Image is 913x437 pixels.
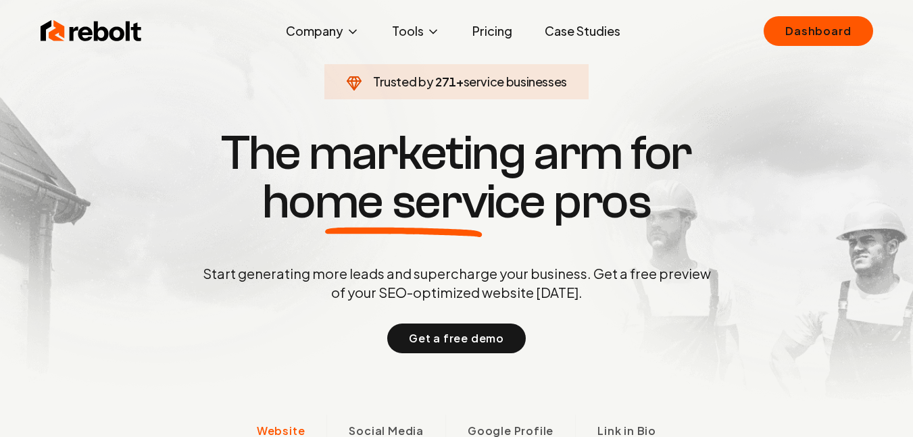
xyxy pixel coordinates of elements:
a: Dashboard [764,16,872,46]
span: + [456,74,464,89]
p: Start generating more leads and supercharge your business. Get a free preview of your SEO-optimiz... [200,264,714,302]
button: Get a free demo [387,324,526,353]
span: Trusted by [373,74,433,89]
a: Case Studies [534,18,631,45]
button: Tools [381,18,451,45]
h1: The marketing arm for pros [132,129,781,226]
span: home service [262,178,545,226]
span: 271 [435,72,456,91]
span: service businesses [464,74,568,89]
button: Company [275,18,370,45]
a: Pricing [462,18,523,45]
img: Rebolt Logo [41,18,142,45]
